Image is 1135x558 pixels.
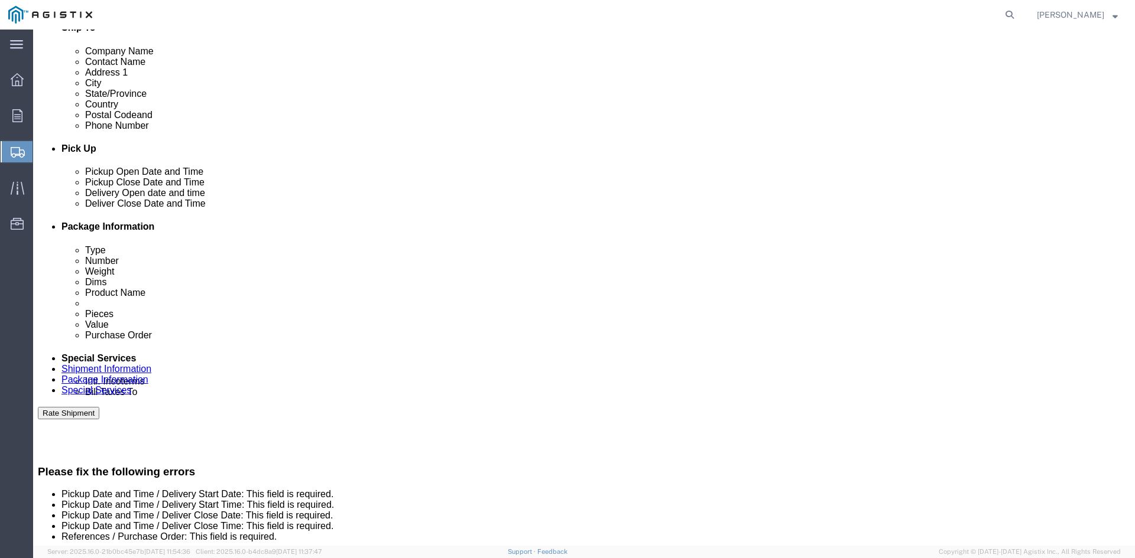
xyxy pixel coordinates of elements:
a: Feedback [537,548,567,555]
span: Allison Peter [1037,8,1104,21]
span: Copyright © [DATE]-[DATE] Agistix Inc., All Rights Reserved [939,547,1121,557]
img: logo [8,6,92,24]
span: Server: 2025.16.0-21b0bc45e7b [47,548,190,555]
button: [PERSON_NAME] [1036,8,1118,22]
iframe: FS Legacy Container [33,30,1135,546]
span: [DATE] 11:54:36 [144,548,190,555]
a: Support [508,548,537,555]
span: Client: 2025.16.0-b4dc8a9 [196,548,322,555]
span: [DATE] 11:37:47 [276,548,322,555]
